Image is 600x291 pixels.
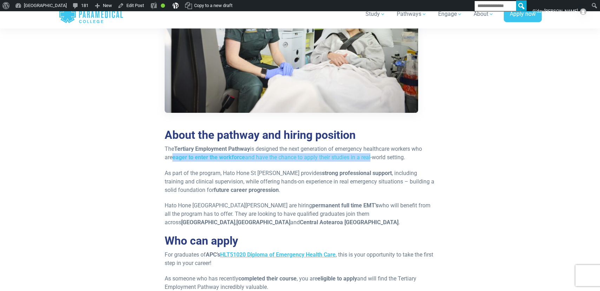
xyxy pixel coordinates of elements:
p: The is designed the next generation of emergency healthcare workers who are and have the chance t... [165,145,436,162]
strong: Tertiary Employment Pathway [174,145,250,152]
strong: [GEOGRAPHIC_DATA] [236,219,290,226]
a: HLT51020 Diploma of Emergency Health Care [220,251,336,258]
a: Study [361,4,390,24]
strong: Central Aotearoa [GEOGRAPHIC_DATA] [300,219,398,226]
strong: strong professional support [322,170,392,176]
p: Hato Hone [GEOGRAPHIC_DATA][PERSON_NAME] are hiring who will benefit from all the program has to ... [165,201,436,227]
strong: [GEOGRAPHIC_DATA] [181,219,235,226]
a: Australian Paramedical College [59,3,124,26]
h2: Who can apply [165,234,436,247]
a: Engage [434,4,467,24]
strong: eager to enter the workforce [172,154,245,161]
strong: eligible to apply [317,275,357,282]
strong: future career progression [214,187,279,193]
strong: permanent full time EMT’s [312,202,378,209]
div: Good [161,4,165,8]
a: About [469,4,498,24]
p: For graduates of , this is your opportunity to take the first step in your career! [165,251,436,267]
strong: completed their course [238,275,297,282]
p: As part of the program, Hato Hone St [PERSON_NAME] provides , including training and clinical sup... [165,169,436,194]
a: Apply now [504,6,542,22]
a: Pathways [393,4,431,24]
span: [PERSON_NAME] [544,8,578,14]
h2: About the pathway and hiring position [165,128,436,142]
strong: APC’s [206,251,336,258]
